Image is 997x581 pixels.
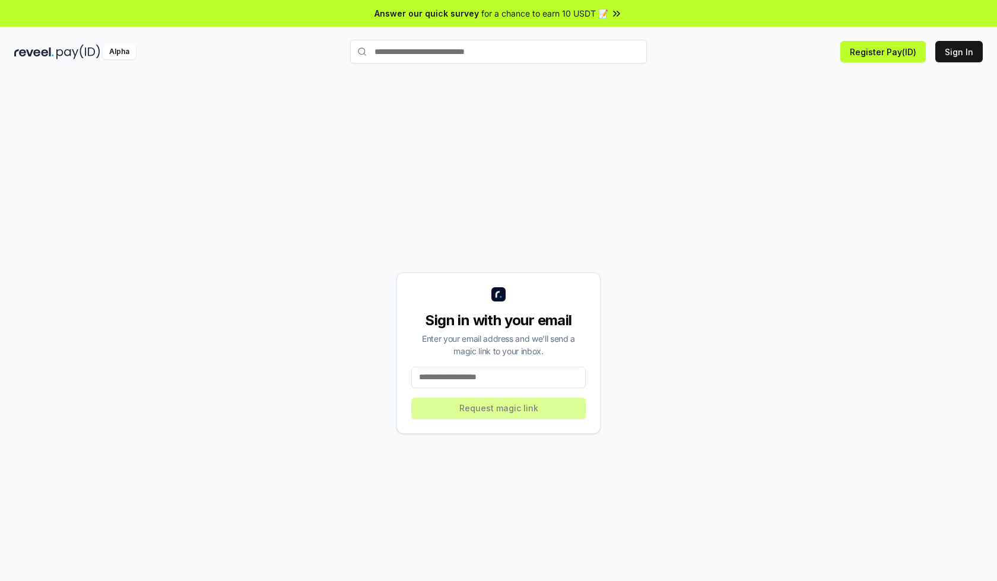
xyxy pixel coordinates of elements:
div: Sign in with your email [411,311,586,330]
img: pay_id [56,45,100,59]
button: Sign In [935,41,983,62]
img: logo_small [491,287,506,301]
span: Answer our quick survey [374,7,479,20]
span: for a chance to earn 10 USDT 📝 [481,7,608,20]
img: reveel_dark [14,45,54,59]
div: Alpha [103,45,136,59]
div: Enter your email address and we’ll send a magic link to your inbox. [411,332,586,357]
button: Register Pay(ID) [840,41,926,62]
